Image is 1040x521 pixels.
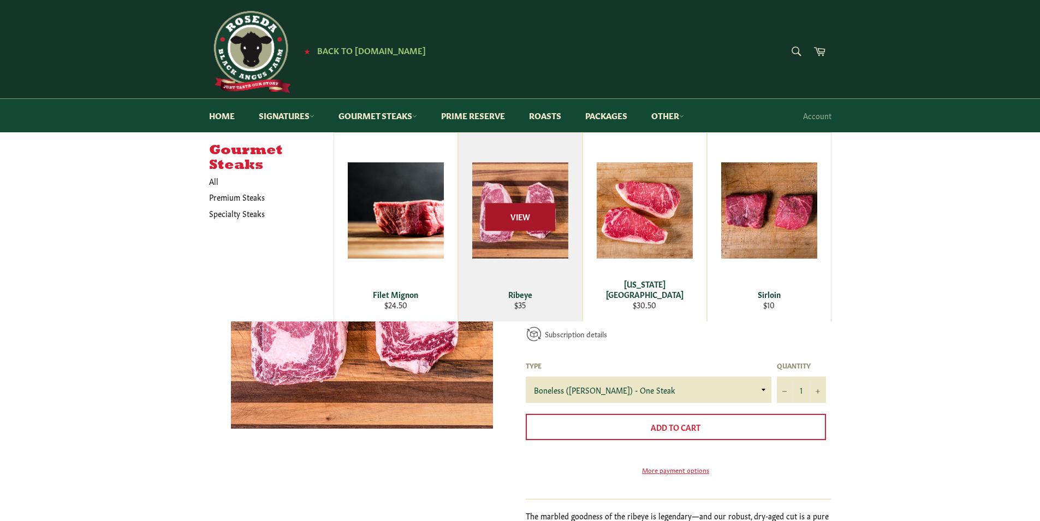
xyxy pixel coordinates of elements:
img: Sirloin [721,162,817,259]
div: $24.50 [341,300,450,310]
div: Filet Mignon [341,289,450,300]
div: $30.50 [590,300,699,310]
a: Ribeye Ribeye $35 View [458,132,583,321]
a: ★ Back to [DOMAIN_NAME] [299,46,426,55]
button: Reduce item quantity by one [777,377,793,403]
a: Roasts [518,99,572,132]
div: Ribeye [465,289,575,300]
a: Sirloin Sirloin $10 [707,132,831,321]
button: Add to Cart [526,414,826,440]
span: Add to Cart [651,422,700,432]
a: Packages [574,99,638,132]
span: ★ [304,46,310,55]
h5: Gourmet Steaks [209,143,334,173]
div: $10 [714,300,824,310]
a: Premium Steaks [204,189,323,205]
a: New York Strip [US_STATE][GEOGRAPHIC_DATA] $30.50 [583,132,707,321]
span: Back to [DOMAIN_NAME] [317,44,426,56]
a: Other [640,99,695,132]
a: All [204,173,334,189]
a: More payment options [526,465,826,475]
a: Home [198,99,246,132]
button: Increase item quantity by one [810,377,826,403]
a: Filet Mignon Filet Mignon $24.50 [334,132,458,321]
a: Gourmet Steaks [328,99,428,132]
a: Prime Reserve [430,99,516,132]
a: Subscription details [545,329,607,339]
label: Type [526,361,771,370]
div: [US_STATE][GEOGRAPHIC_DATA] [590,279,699,300]
a: Signatures [248,99,325,132]
a: Specialty Steaks [204,206,323,221]
span: View [485,203,555,231]
img: New York Strip [597,162,693,259]
img: Filet Mignon [348,162,444,259]
label: Quantity [777,361,826,370]
div: Sirloin [714,289,824,300]
img: Roseda Beef [209,11,291,93]
a: Account [798,99,837,132]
